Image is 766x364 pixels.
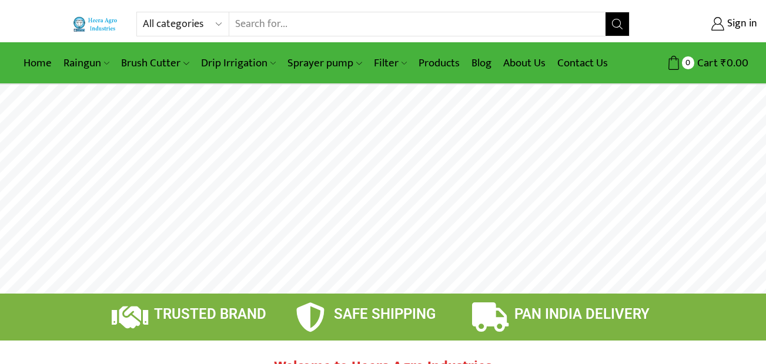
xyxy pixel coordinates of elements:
a: 0 Cart ₹0.00 [641,52,748,74]
a: Brush Cutter [115,49,195,77]
bdi: 0.00 [721,54,748,72]
a: About Us [497,49,551,77]
span: Sign in [724,16,757,32]
a: Raingun [58,49,115,77]
a: Blog [466,49,497,77]
a: Drip Irrigation [195,49,282,77]
a: Filter [368,49,413,77]
button: Search button [606,12,629,36]
a: Sprayer pump [282,49,367,77]
span: PAN INDIA DELIVERY [514,306,650,322]
span: Cart [694,55,718,71]
input: Search for... [229,12,605,36]
span: ₹ [721,54,727,72]
span: TRUSTED BRAND [154,306,266,322]
span: 0 [682,56,694,69]
span: SAFE SHIPPING [334,306,436,322]
a: Home [18,49,58,77]
a: Sign in [647,14,757,35]
a: Contact Us [551,49,614,77]
a: Products [413,49,466,77]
